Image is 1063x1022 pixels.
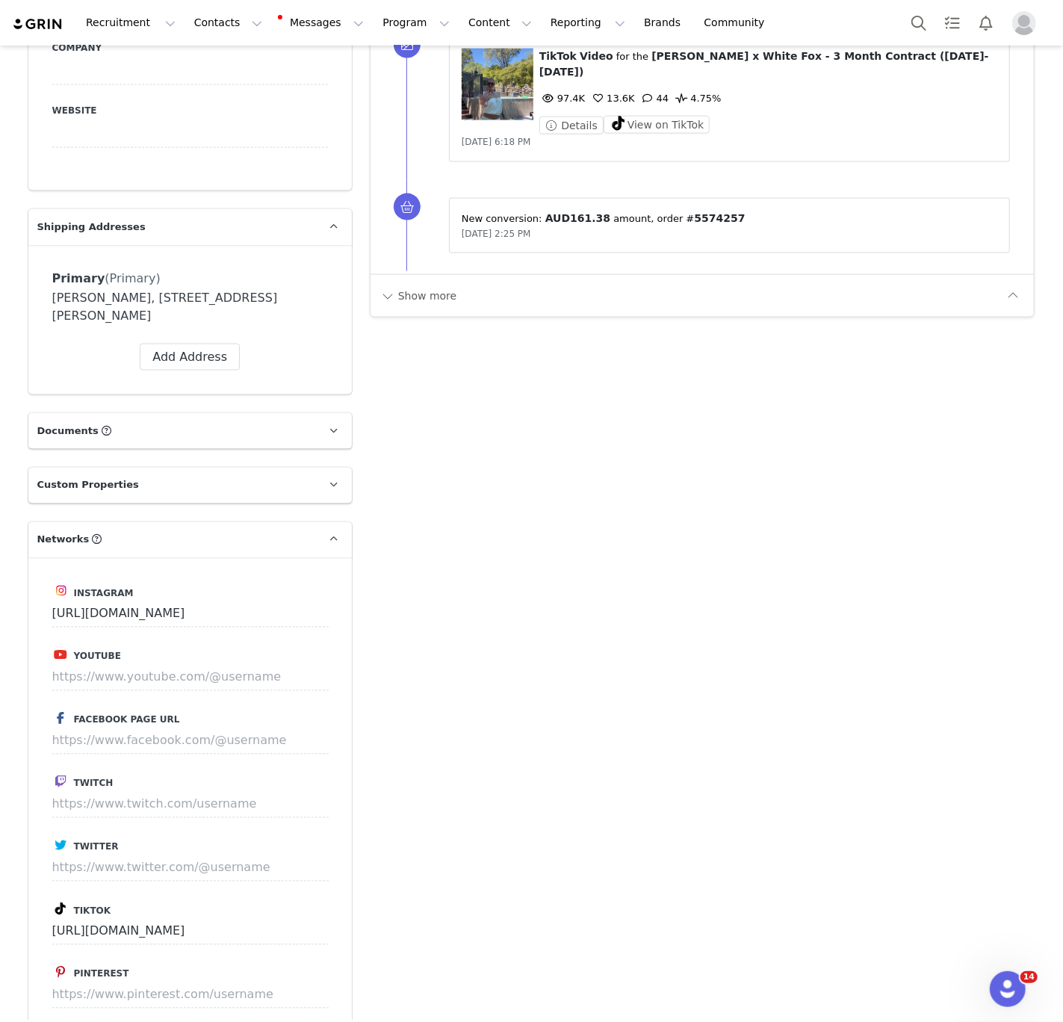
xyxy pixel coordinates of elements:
[604,116,710,134] button: View on TikTok
[12,12,613,28] body: Rich Text Area. Press ALT-0 for help.
[1003,11,1051,35] button: Profile
[74,778,114,789] span: Twitch
[374,6,459,40] button: Program
[694,212,745,224] span: 5574257
[74,906,111,917] span: Tiktok
[55,585,67,597] img: instagram.svg
[74,842,119,852] span: Twitter
[589,93,634,104] span: 13.6K
[140,344,240,371] button: Add Address
[379,284,458,308] button: Show more
[52,791,329,818] input: https://www.twitch.com/username
[52,664,329,691] input: https://www.youtube.com/@username
[539,50,989,78] span: [PERSON_NAME] x White Fox - 3 Month Contract ([DATE]-[DATE])
[462,137,531,147] span: [DATE] 6:18 PM
[52,289,328,325] div: [PERSON_NAME], [STREET_ADDRESS][PERSON_NAME]
[52,918,329,945] input: https://www.tiktok.com/@username
[52,271,105,285] span: Primary
[604,120,710,131] a: View on TikTok
[1020,971,1038,983] span: 14
[52,982,329,1009] input: https://www.pinterest.com/username
[990,971,1026,1007] iframe: Intercom live chat
[539,50,577,62] span: TikTok
[37,478,139,493] span: Custom Properties
[462,211,998,226] p: New conversion: ⁨ ⁩ amount⁨⁩⁨, order #⁨ ⁩⁩
[52,855,329,882] input: https://www.twitter.com/@username
[105,271,160,285] span: (Primary)
[970,6,1002,40] button: Notifications
[37,220,146,235] span: Shipping Addresses
[542,6,634,40] button: Reporting
[580,50,613,62] span: Video
[185,6,271,40] button: Contacts
[12,17,64,31] img: grin logo
[462,229,531,239] span: [DATE] 2:25 PM
[695,6,781,40] a: Community
[37,533,90,548] span: Networks
[52,601,329,628] input: https://www.instagram.com/username
[52,728,329,755] input: https://www.facebook.com/@username
[272,6,373,40] button: Messages
[539,93,585,104] span: 97.4K
[672,93,721,104] span: 4.75%
[635,6,694,40] a: Brands
[52,104,328,117] label: Website
[74,589,134,599] span: Instagram
[74,651,121,662] span: Youtube
[539,117,604,134] button: Details
[936,6,969,40] a: Tasks
[1012,11,1036,35] img: placeholder-profile.jpg
[77,6,185,40] button: Recruitment
[37,424,99,439] span: Documents
[539,49,998,80] p: ⁨ ⁩ ⁨ ⁩ for the ⁨ ⁩
[74,715,180,725] span: Facebook Page URL
[52,41,328,55] label: Company
[902,6,935,40] button: Search
[74,969,129,979] span: Pinterest
[545,212,610,224] span: AUD161.38
[639,93,669,104] span: 44
[459,6,541,40] button: Content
